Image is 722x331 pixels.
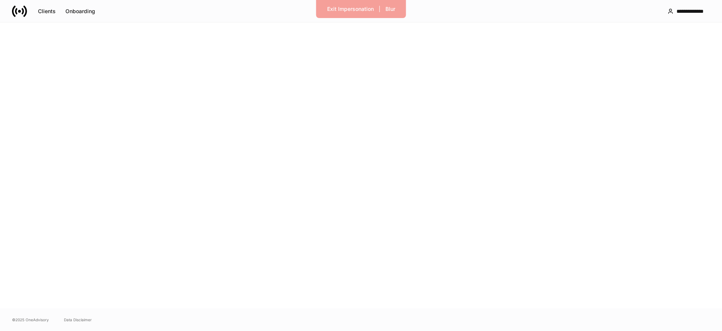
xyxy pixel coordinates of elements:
button: Clients [33,5,61,17]
button: Onboarding [61,5,100,17]
span: © 2025 OneAdvisory [12,317,49,323]
a: Data Disclaimer [64,317,92,323]
div: Onboarding [65,9,95,14]
div: Exit Impersonation [327,6,374,12]
div: Clients [38,9,56,14]
div: Blur [385,6,395,12]
button: Blur [381,3,400,15]
button: Exit Impersonation [322,3,379,15]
